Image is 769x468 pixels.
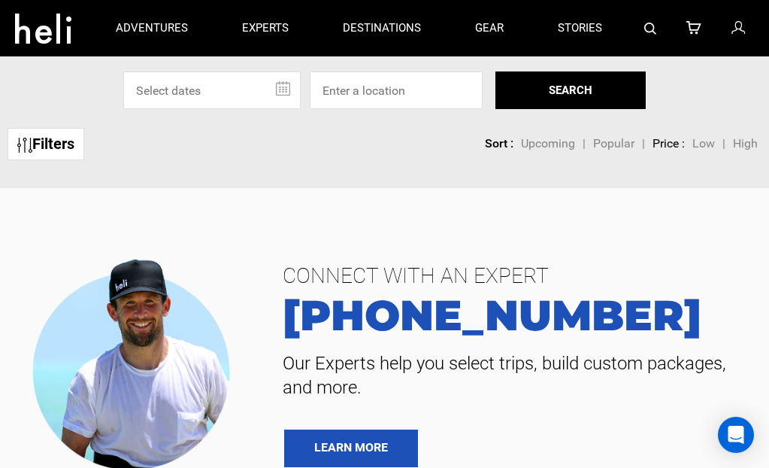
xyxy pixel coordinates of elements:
[271,351,746,400] span: Our Experts help you select trips, build custom packages, and more.
[242,20,289,36] p: experts
[284,430,418,467] a: LEARN MORE
[521,136,575,150] span: Upcoming
[8,128,84,160] a: Filters
[116,20,188,36] p: adventures
[271,258,746,294] span: CONNECT WITH AN EXPERT
[123,71,301,109] input: Select dates
[583,135,586,153] li: |
[343,20,421,36] p: destinations
[652,135,685,153] li: Price :
[733,136,758,150] span: High
[495,71,646,109] button: SEARCH
[485,135,513,153] li: Sort :
[310,71,483,109] input: Enter a location
[17,138,32,153] img: btn-icon.svg
[644,23,656,35] img: search-bar-icon.svg
[692,136,715,150] span: Low
[642,135,645,153] li: |
[722,135,725,153] li: |
[271,294,746,336] a: [PHONE_NUMBER]
[593,136,634,150] span: Popular
[718,417,754,453] div: Open Intercom Messenger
